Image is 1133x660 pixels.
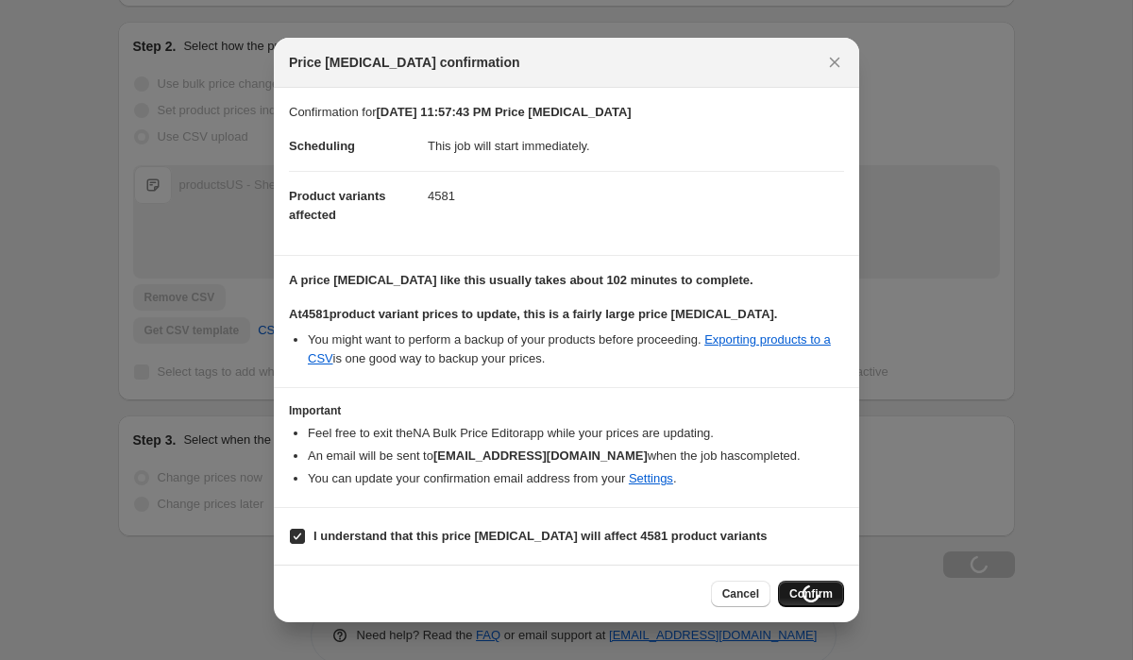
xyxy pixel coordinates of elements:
[289,53,520,72] span: Price [MEDICAL_DATA] confirmation
[308,424,844,443] li: Feel free to exit the NA Bulk Price Editor app while your prices are updating.
[289,189,386,222] span: Product variants affected
[289,403,844,418] h3: Important
[376,105,631,119] b: [DATE] 11:57:43 PM Price [MEDICAL_DATA]
[308,469,844,488] li: You can update your confirmation email address from your .
[722,586,759,601] span: Cancel
[313,529,768,543] b: I understand that this price [MEDICAL_DATA] will affect 4581 product variants
[308,447,844,465] li: An email will be sent to when the job has completed .
[428,122,844,171] dd: This job will start immediately.
[289,103,844,122] p: Confirmation for
[289,139,355,153] span: Scheduling
[308,330,844,368] li: You might want to perform a backup of your products before proceeding. is one good way to backup ...
[308,332,831,365] a: Exporting products to a CSV
[433,448,648,463] b: [EMAIL_ADDRESS][DOMAIN_NAME]
[629,471,673,485] a: Settings
[289,273,753,287] b: A price [MEDICAL_DATA] like this usually takes about 102 minutes to complete.
[289,307,777,321] b: At 4581 product variant prices to update, this is a fairly large price [MEDICAL_DATA].
[428,171,844,221] dd: 4581
[711,581,770,607] button: Cancel
[821,49,848,76] button: Close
